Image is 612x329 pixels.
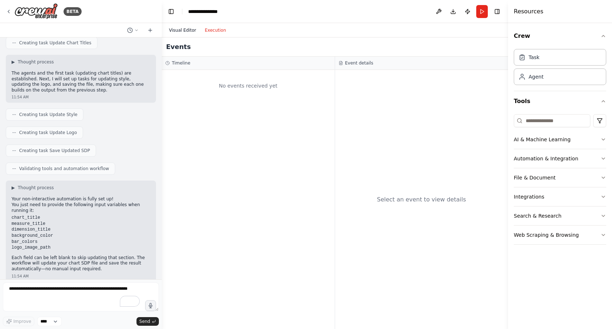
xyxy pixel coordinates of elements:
button: Visual Editor [165,26,200,35]
h2: Events [166,42,191,52]
span: Creating task Save Updated SDP [19,148,90,154]
code: logo_image_path [12,245,51,250]
button: Improve [3,317,34,326]
div: 11:54 AM [12,274,150,279]
button: Integrations [514,187,606,206]
span: Thought process [18,185,54,191]
nav: breadcrumb [188,8,225,15]
code: dimension_title [12,227,51,232]
h3: Timeline [172,60,190,66]
div: Select an event to view details [377,195,466,204]
button: ▶Thought process [12,185,54,191]
span: Send [139,319,150,324]
button: Automation & Integration [514,149,606,168]
span: ▶ [12,59,15,65]
code: bar_colors [12,239,38,244]
code: background_color [12,233,53,238]
div: 11:54 AM [12,94,150,100]
button: Search & Research [514,206,606,225]
div: BETA [64,7,82,16]
div: Tools [514,111,606,250]
img: Logo [14,3,58,19]
button: Hide left sidebar [166,6,176,17]
span: Creating task Update Logo [19,130,77,135]
div: Task [529,54,539,61]
button: Switch to previous chat [124,26,142,35]
code: chart_title [12,215,40,220]
p: The agents and the first task (updating chart titles) are established. Next, I will set up tasks ... [12,71,150,93]
button: Web Scraping & Browsing [514,226,606,244]
span: Improve [13,319,31,324]
div: Agent [529,73,543,80]
span: Validating tools and automation workflow [19,166,109,172]
textarea: To enrich screen reader interactions, please activate Accessibility in Grammarly extension settings [3,283,159,311]
div: Crew [514,46,606,91]
h4: Resources [514,7,543,16]
h3: Event details [345,60,373,66]
span: Creating task Update Chart Titles [19,40,91,46]
button: AI & Machine Learning [514,130,606,149]
button: Click to speak your automation idea [145,300,156,311]
span: ▶ [12,185,15,191]
button: ▶Thought process [12,59,54,65]
p: Each field can be left blank to skip updating that section. The workflow will update your chart S... [12,255,150,272]
button: File & Document [514,168,606,187]
button: Hide right sidebar [492,6,502,17]
button: Tools [514,91,606,111]
div: No events received yet [165,74,331,98]
button: Execution [200,26,230,35]
button: Crew [514,26,606,46]
span: Thought process [18,59,54,65]
span: Creating task Update Style [19,112,77,117]
button: Send [136,317,159,326]
code: measure_title [12,221,45,226]
p: Your non-interactive automation is fully set up! You just need to provide the following input var... [12,196,150,213]
button: Start a new chat [144,26,156,35]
